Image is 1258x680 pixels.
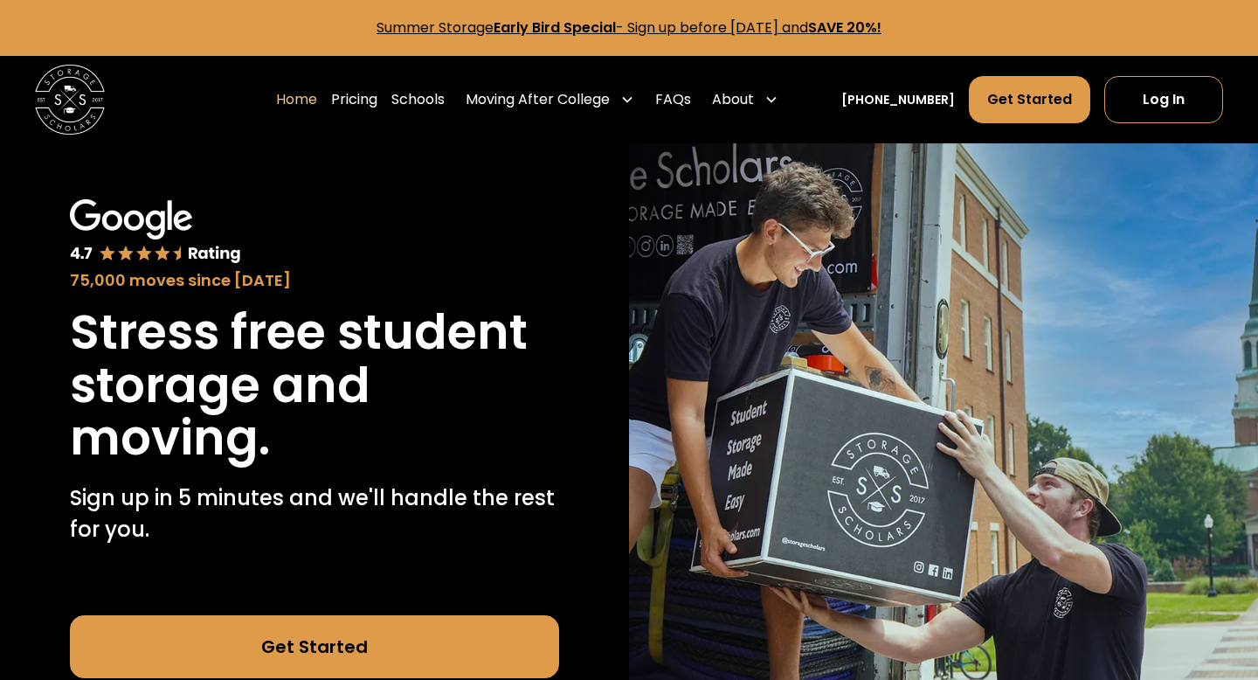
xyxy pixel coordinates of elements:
[70,306,559,465] h1: Stress free student storage and moving.
[391,75,445,124] a: Schools
[35,65,105,135] img: Storage Scholars main logo
[70,482,559,545] p: Sign up in 5 minutes and we'll handle the rest for you.
[969,76,1090,123] a: Get Started
[494,17,616,38] strong: Early Bird Special
[331,75,377,124] a: Pricing
[276,75,317,124] a: Home
[466,89,610,110] div: Moving After College
[70,199,241,265] img: Google 4.7 star rating
[841,91,955,109] a: [PHONE_NUMBER]
[712,89,754,110] div: About
[70,268,559,292] div: 75,000 moves since [DATE]
[1104,76,1223,123] a: Log In
[459,75,641,124] div: Moving After College
[808,17,881,38] strong: SAVE 20%!
[655,75,691,124] a: FAQs
[705,75,785,124] div: About
[377,17,881,38] a: Summer StorageEarly Bird Special- Sign up before [DATE] andSAVE 20%!
[70,615,559,678] a: Get Started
